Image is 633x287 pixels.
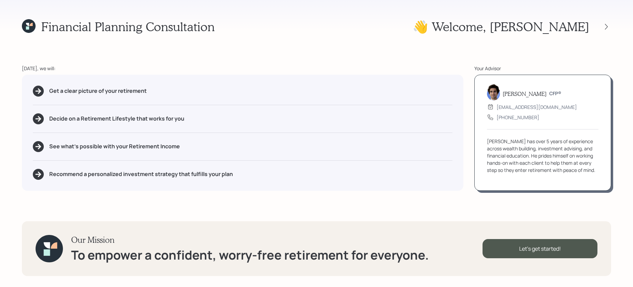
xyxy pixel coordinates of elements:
h5: Get a clear picture of your retirement [49,88,147,94]
h5: See what's possible with your Retirement Income [49,143,180,150]
h1: To empower a confident, worry-free retirement for everyone. [71,248,429,262]
img: harrison-schaefer-headshot-2.png [487,84,500,100]
div: Let's get started! [483,239,597,258]
h5: Decide on a Retirement Lifestyle that works for you [49,115,184,122]
h5: [PERSON_NAME] [503,90,546,97]
h6: CFP® [549,91,561,97]
div: Your Advisor [474,65,611,72]
div: [EMAIL_ADDRESS][DOMAIN_NAME] [497,103,577,111]
h1: 👋 Welcome , [PERSON_NAME] [413,19,589,34]
div: [DATE], we will: [22,65,463,72]
h5: Recommend a personalized investment strategy that fulfills your plan [49,171,233,177]
h3: Our Mission [71,235,429,245]
div: [PHONE_NUMBER] [497,114,539,121]
div: [PERSON_NAME] has over 5 years of experience across wealth building, investment advising, and fin... [487,138,598,174]
h1: Financial Planning Consultation [41,19,215,34]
